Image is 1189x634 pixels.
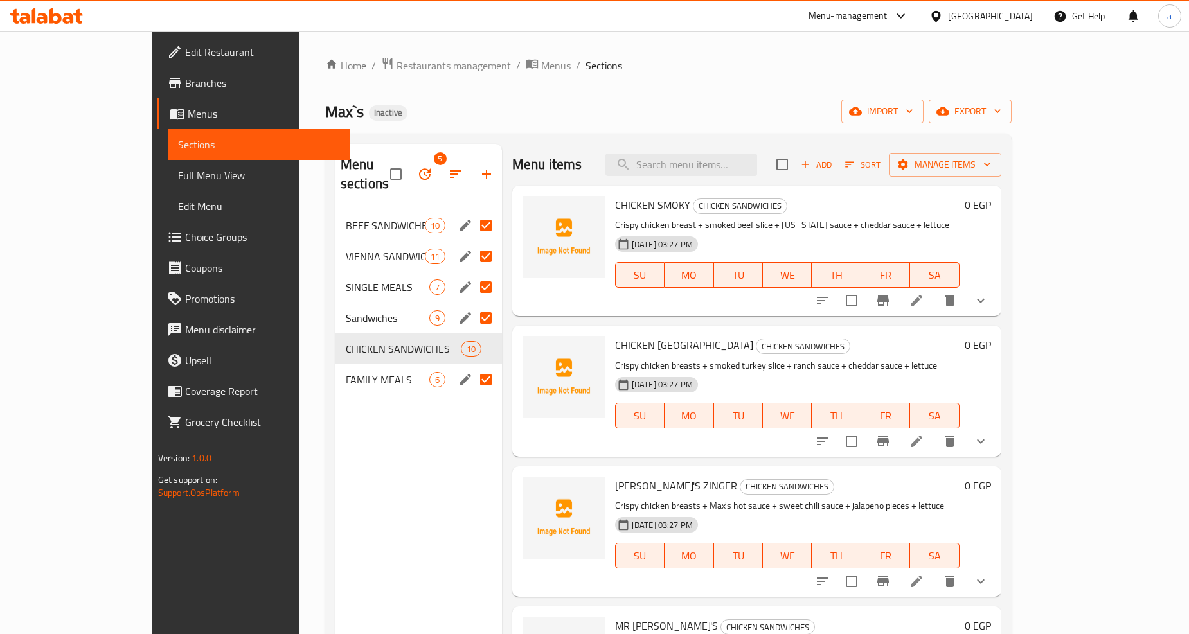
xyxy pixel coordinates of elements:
span: CHICKEN SANDWICHES [740,479,834,494]
h2: Menu items [512,155,582,174]
span: 5 [434,152,447,165]
div: items [429,279,445,295]
button: Branch-specific-item [868,566,898,597]
span: export [939,103,1001,119]
span: Sandwiches [346,310,429,326]
a: Coverage Report [157,376,350,407]
span: FAMILY MEALS [346,372,429,387]
button: WE [763,543,812,568]
svg: Show Choices [973,434,988,449]
div: items [425,218,445,233]
span: Inactive [369,107,407,118]
span: Grocery Checklist [185,414,340,430]
span: TU [719,266,758,285]
span: Select to update [838,428,865,455]
a: Edit menu item [909,293,924,308]
span: Menu disclaimer [185,322,340,337]
span: BEEF SANDWICHES [346,218,425,233]
div: items [461,341,481,357]
p: Crispy chicken breasts + Max's hot sauce + sweet chili sauce + jalapeno pieces + lettuce [615,498,960,514]
span: CHICKEN [GEOGRAPHIC_DATA] [615,335,753,355]
a: Edit Menu [168,191,350,222]
span: TU [719,547,758,565]
button: edit [456,216,475,235]
button: delete [934,285,965,316]
span: Select all sections [382,161,409,188]
div: CHICKEN SANDWICHES10 [335,333,502,364]
a: Menus [526,57,571,74]
svg: Show Choices [973,574,988,589]
span: SA [915,547,954,565]
span: Coverage Report [185,383,340,399]
span: SINGLE MEALS [346,279,429,295]
span: [DATE] 03:27 PM [627,519,698,531]
span: Max`s [325,97,364,126]
div: VIENNA SANDWICHES [346,249,425,264]
div: Inactive [369,105,407,121]
span: [DATE] 03:27 PM [627,238,698,251]
div: BEEF SANDWICHES10edit [335,210,502,241]
span: TH [817,266,855,285]
h6: 0 EGP [965,196,991,214]
button: FR [861,403,910,428]
p: Crispy chicken breasts + smoked turkey slice + ranch sauce + cheddar sauce + lettuce [615,358,960,374]
button: import [841,100,924,123]
button: TH [812,403,861,428]
button: SU [615,262,665,288]
span: 7 [430,281,445,294]
button: Sort [842,155,884,175]
div: Menu-management [809,8,888,24]
a: Upsell [157,345,350,376]
button: edit [456,370,475,389]
span: CHICKEN SANDWICHES [346,341,461,357]
button: MO [665,543,713,568]
span: 1.0.0 [192,450,212,466]
button: FR [861,543,910,568]
div: items [425,249,445,264]
span: Coupons [185,260,340,276]
input: search [605,154,757,176]
span: WE [768,547,807,565]
div: CHICKEN SANDWICHES [756,339,850,354]
a: Promotions [157,283,350,314]
a: Grocery Checklist [157,407,350,437]
a: Menu disclaimer [157,314,350,345]
span: Select to update [838,568,865,595]
div: items [429,372,445,387]
span: TH [817,547,855,565]
nav: breadcrumb [325,57,1012,74]
button: SA [910,403,959,428]
span: 6 [430,374,445,386]
img: MAX'S ZINGER [523,477,605,559]
p: Crispy chicken breast + smoked beef slice + [US_STATE] sauce + cheddar sauce + lettuce [615,217,960,233]
span: SU [621,407,659,425]
img: CHICKEN TURKEY [523,336,605,418]
span: Promotions [185,291,340,306]
div: Sandwiches9edit [335,303,502,333]
button: edit [456,247,475,266]
span: FR [866,266,905,285]
a: Choice Groups [157,222,350,252]
a: Branches [157,67,350,98]
button: delete [934,566,965,597]
a: Support.OpsPlatform [158,484,240,501]
button: Add [796,155,837,175]
span: 11 [425,251,445,263]
span: Choice Groups [185,229,340,245]
span: WE [768,407,807,425]
span: Sort sections [440,159,471,189]
span: Version: [158,450,190,466]
button: FR [861,262,910,288]
span: CHICKEN SANDWICHES [693,198,787,213]
nav: Menu sections [335,205,502,400]
span: Bulk update [409,159,440,189]
div: SINGLE MEALS7edit [335,272,502,303]
button: edit [456,277,475,297]
button: delete [934,426,965,457]
a: Edit Restaurant [157,37,350,67]
span: Manage items [899,157,991,173]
